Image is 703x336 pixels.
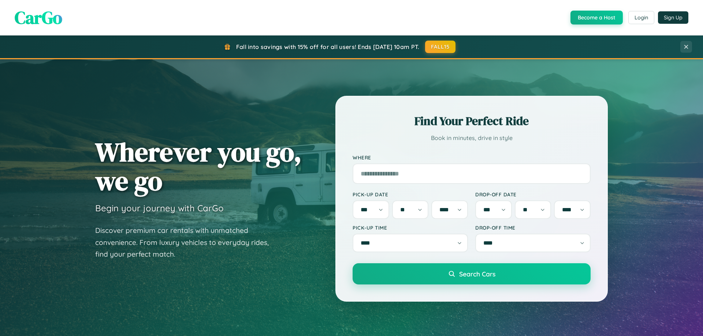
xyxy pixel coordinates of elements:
p: Book in minutes, drive in style [353,133,591,143]
span: CarGo [15,5,62,30]
span: Fall into savings with 15% off for all users! Ends [DATE] 10am PT. [236,43,420,50]
button: Become a Host [570,11,623,24]
label: Drop-off Date [475,191,591,197]
label: Pick-up Time [353,224,468,231]
h2: Find Your Perfect Ride [353,113,591,129]
h3: Begin your journey with CarGo [95,203,224,214]
button: Login [628,11,654,24]
h1: Wherever you go, we go [95,137,302,195]
label: Pick-up Date [353,191,468,197]
button: Search Cars [353,263,591,284]
label: Drop-off Time [475,224,591,231]
p: Discover premium car rentals with unmatched convenience. From luxury vehicles to everyday rides, ... [95,224,278,260]
button: FALL15 [425,41,456,53]
label: Where [353,154,591,161]
span: Search Cars [459,270,495,278]
button: Sign Up [658,11,688,24]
